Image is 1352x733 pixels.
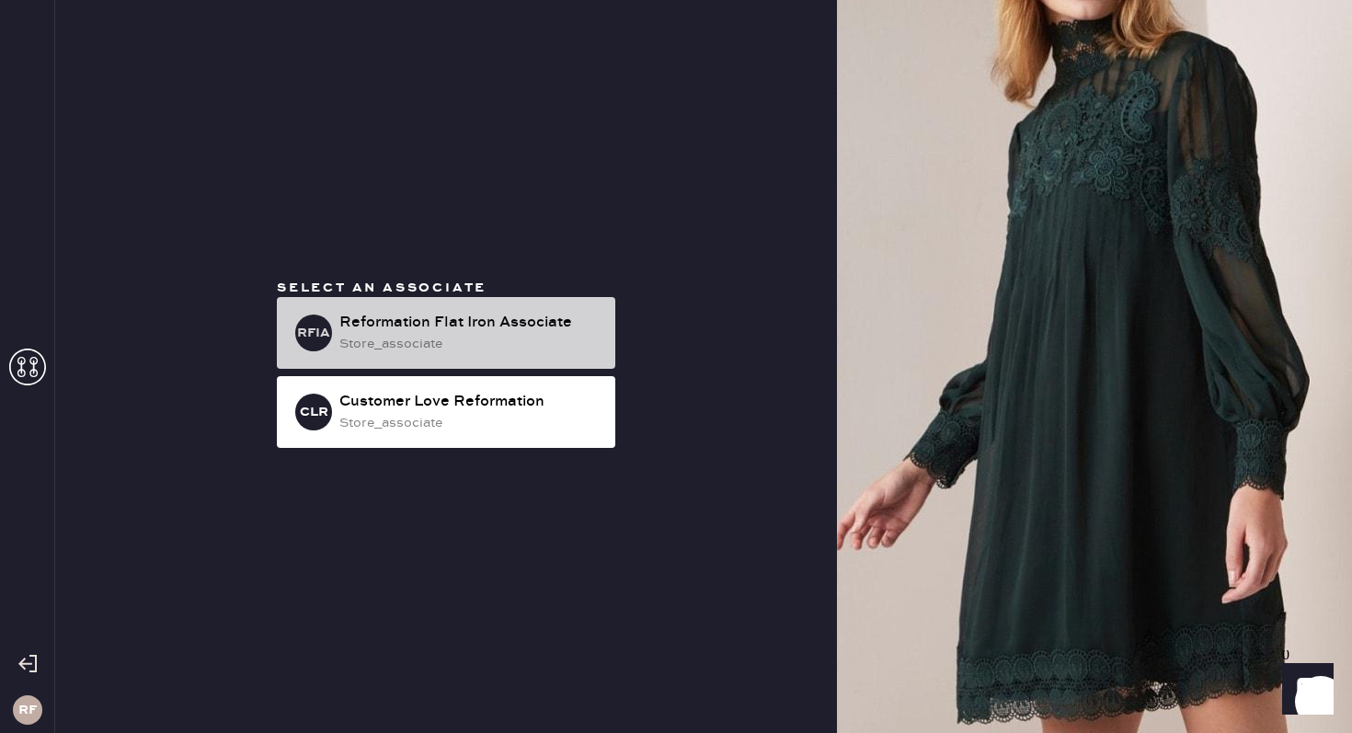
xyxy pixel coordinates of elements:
[277,280,487,296] span: Select an associate
[339,334,601,354] div: store_associate
[1265,650,1344,729] iframe: Front Chat
[18,704,37,716] h3: RF
[339,413,601,433] div: store_associate
[339,312,601,334] div: Reformation Flat Iron Associate
[339,391,601,413] div: Customer Love Reformation
[300,406,328,418] h3: CLR
[297,326,330,339] h3: RFIA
